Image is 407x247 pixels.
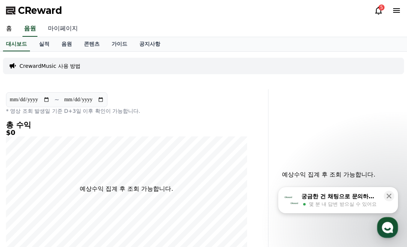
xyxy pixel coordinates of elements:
[78,37,106,51] a: 콘텐츠
[19,62,81,70] a: CrewardMusic 사용 방법
[6,4,62,16] a: CReward
[22,21,37,37] a: 음원
[33,37,55,51] a: 실적
[116,196,125,202] span: 설정
[379,4,385,10] div: 5
[97,185,144,204] a: 설정
[42,21,84,37] a: 마이페이지
[3,37,30,51] a: 대시보드
[6,107,247,115] p: * 영상 조회 발생일 기준 D+3일 이후 확인이 가능합니다.
[6,129,247,136] h5: $0
[6,121,247,129] h4: 총 수익
[133,37,166,51] a: 공지사항
[106,37,133,51] a: 가이드
[24,196,28,202] span: 홈
[374,6,383,15] a: 5
[54,95,59,104] p: ~
[69,196,78,202] span: 대화
[80,184,173,193] p: 예상수익 집계 후 조회 가능합니다.
[55,37,78,51] a: 음원
[18,4,62,16] span: CReward
[49,185,97,204] a: 대화
[2,185,49,204] a: 홈
[274,170,383,179] p: 예상수익 집계 후 조회 가능합니다.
